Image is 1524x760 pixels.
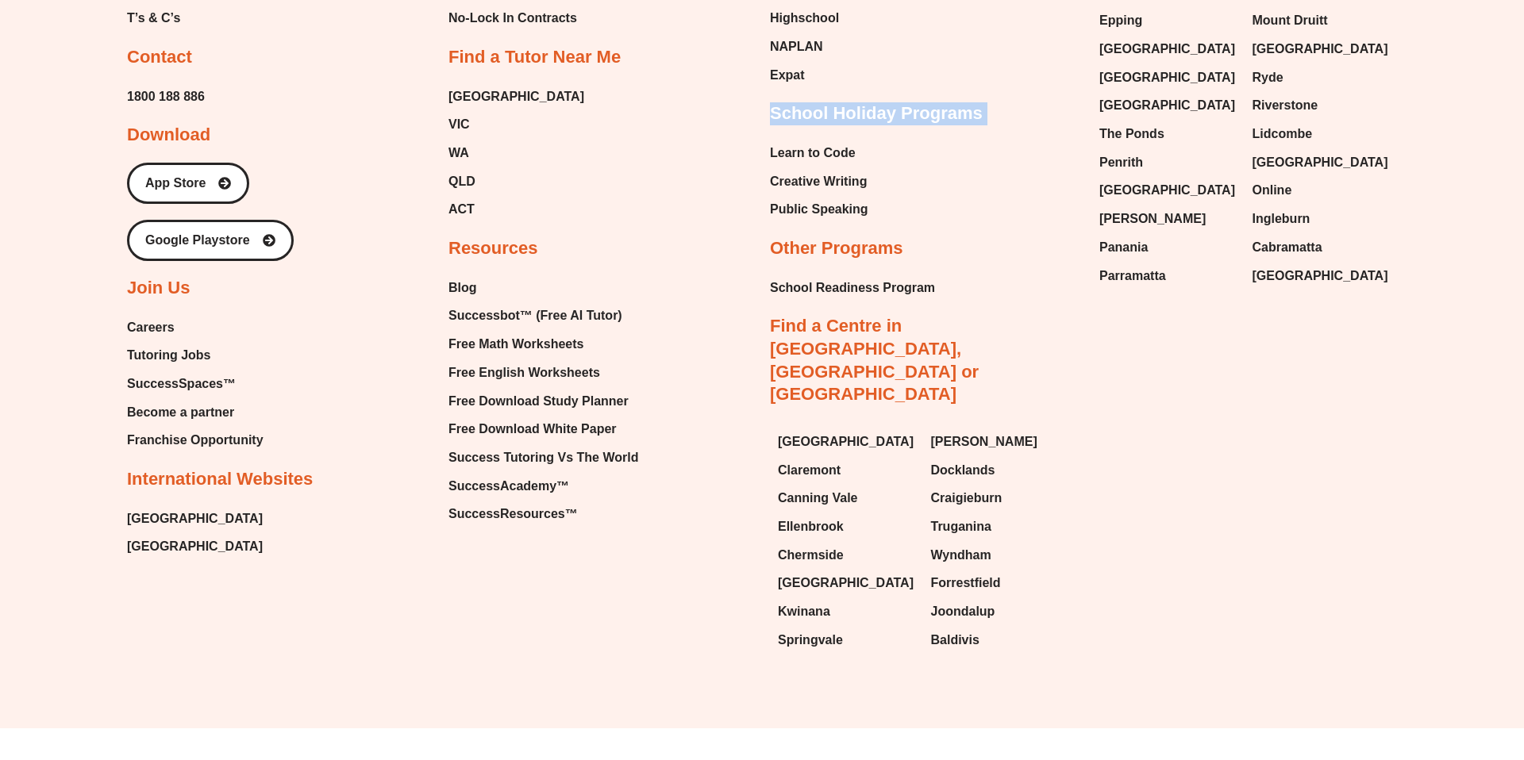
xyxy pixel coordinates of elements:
[448,141,469,165] span: WA
[127,507,263,531] a: [GEOGRAPHIC_DATA]
[448,474,569,498] span: SuccessAcademy™
[778,600,915,624] a: Kwinana
[1253,9,1328,33] span: Mount Druitt
[448,170,584,194] a: QLD
[127,316,175,340] span: Careers
[778,430,915,454] a: [GEOGRAPHIC_DATA]
[778,628,843,652] span: Springvale
[1253,178,1292,202] span: Online
[127,6,180,30] span: T’s & C’s
[127,85,205,109] span: 1800 188 886
[448,113,470,136] span: VIC
[1099,122,1237,146] a: The Ponds
[127,163,249,204] a: App Store
[1253,66,1390,90] a: Ryde
[448,237,538,260] h2: Resources
[127,372,264,396] a: SuccessSpaces™
[448,276,638,300] a: Blog
[145,177,206,190] span: App Store
[1099,37,1235,61] span: [GEOGRAPHIC_DATA]
[1253,9,1390,33] a: Mount Druitt
[1253,264,1390,288] a: [GEOGRAPHIC_DATA]
[448,361,638,385] a: Free English Worksheets
[778,571,915,595] a: [GEOGRAPHIC_DATA]
[448,6,577,30] span: No-Lock In Contracts
[778,543,915,567] a: Chermside
[778,543,844,567] span: Chermside
[778,430,914,454] span: [GEOGRAPHIC_DATA]
[127,401,264,424] a: Become a partner
[448,502,578,526] span: SuccessResources™
[770,63,846,87] a: Expat
[1253,37,1388,61] span: [GEOGRAPHIC_DATA]
[127,372,236,396] span: SuccessSpaces™
[448,198,584,221] a: ACT
[1099,122,1164,146] span: The Ponds
[931,571,1068,595] a: Forrestfield
[127,428,264,452] a: Franchise Opportunity
[770,6,846,30] a: Highschool
[770,35,823,59] span: NAPLAN
[1099,9,1142,33] span: Epping
[448,332,583,356] span: Free Math Worksheets
[127,344,210,367] span: Tutoring Jobs
[448,46,621,69] h2: Find a Tutor Near Me
[778,486,857,510] span: Canning Vale
[931,543,1068,567] a: Wyndham
[1099,66,1237,90] a: [GEOGRAPHIC_DATA]
[127,535,263,558] a: [GEOGRAPHIC_DATA]
[1253,94,1390,117] a: Riverstone
[1253,151,1390,175] a: [GEOGRAPHIC_DATA]
[1253,236,1390,259] a: Cabramatta
[127,316,264,340] a: Careers
[931,430,1068,454] a: [PERSON_NAME]
[931,486,1003,510] span: Craigieburn
[448,276,477,300] span: Blog
[127,6,243,30] a: T’s & C’s
[931,543,991,567] span: Wyndham
[778,515,915,539] a: Ellenbrook
[770,6,839,30] span: Highschool
[1099,37,1237,61] a: [GEOGRAPHIC_DATA]
[770,316,979,404] a: Find a Centre in [GEOGRAPHIC_DATA], [GEOGRAPHIC_DATA] or [GEOGRAPHIC_DATA]
[1099,236,1237,259] a: Panania
[448,390,629,413] span: Free Download Study Planner
[1099,178,1237,202] a: [GEOGRAPHIC_DATA]
[1099,264,1237,288] a: Parramatta
[931,628,979,652] span: Baldivis
[770,276,935,300] span: School Readiness Program
[448,390,638,413] a: Free Download Study Planner
[1099,94,1237,117] a: [GEOGRAPHIC_DATA]
[778,571,914,595] span: [GEOGRAPHIC_DATA]
[127,46,192,69] h2: Contact
[1099,207,1237,231] a: [PERSON_NAME]
[1253,207,1310,231] span: Ingleburn
[448,446,638,470] a: Success Tutoring Vs The World
[931,515,1068,539] a: Truganina
[1252,581,1524,760] iframe: Chat Widget
[778,459,841,482] span: Claremont
[931,459,1068,482] a: Docklands
[1253,178,1390,202] a: Online
[127,220,294,261] a: Google Playstore
[770,63,805,87] span: Expat
[1253,66,1283,90] span: Ryde
[931,628,1068,652] a: Baldivis
[448,304,638,328] a: Successbot™ (Free AI Tutor)
[448,170,475,194] span: QLD
[770,35,846,59] a: NAPLAN
[770,141,856,165] span: Learn to Code
[1253,122,1313,146] span: Lidcombe
[127,344,264,367] a: Tutoring Jobs
[448,502,638,526] a: SuccessResources™
[931,515,991,539] span: Truganina
[770,102,983,125] h2: School Holiday Programs
[448,417,638,441] a: Free Download White Paper
[448,474,638,498] a: SuccessAcademy™
[1099,236,1148,259] span: Panania
[448,141,584,165] a: WA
